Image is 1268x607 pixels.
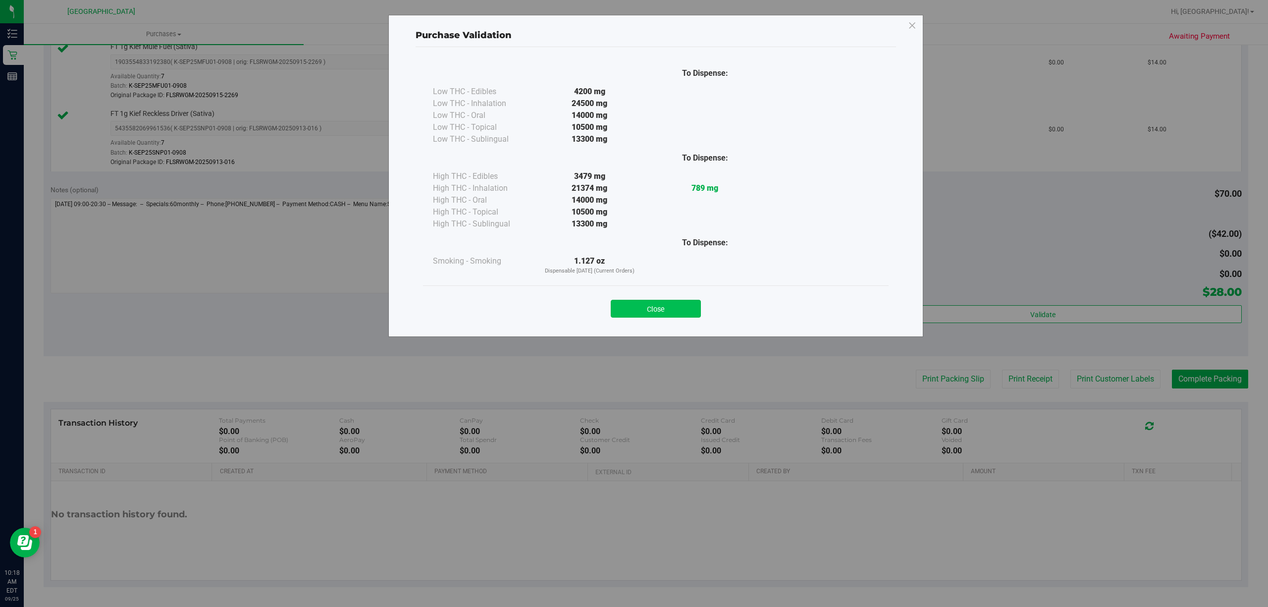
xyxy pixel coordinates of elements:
div: 14000 mg [532,110,647,121]
div: 13300 mg [532,133,647,145]
div: To Dispense: [647,67,763,79]
span: Purchase Validation [416,30,512,41]
div: Low THC - Edibles [433,86,532,98]
div: Low THC - Topical [433,121,532,133]
iframe: Resource center [10,528,40,557]
div: Low THC - Sublingual [433,133,532,145]
button: Close [611,300,701,318]
div: 21374 mg [532,182,647,194]
div: 4200 mg [532,86,647,98]
div: High THC - Edibles [433,170,532,182]
div: 10500 mg [532,121,647,133]
div: High THC - Sublingual [433,218,532,230]
div: To Dispense: [647,152,763,164]
div: To Dispense: [647,237,763,249]
div: 14000 mg [532,194,647,206]
p: Dispensable [DATE] (Current Orders) [532,267,647,276]
div: High THC - Topical [433,206,532,218]
div: 3479 mg [532,170,647,182]
div: 13300 mg [532,218,647,230]
div: Low THC - Inhalation [433,98,532,110]
div: 10500 mg [532,206,647,218]
div: Low THC - Oral [433,110,532,121]
div: Smoking - Smoking [433,255,532,267]
div: High THC - Oral [433,194,532,206]
div: 1.127 oz [532,255,647,276]
iframe: Resource center unread badge [29,526,41,538]
strong: 789 mg [691,183,718,193]
div: High THC - Inhalation [433,182,532,194]
div: 24500 mg [532,98,647,110]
